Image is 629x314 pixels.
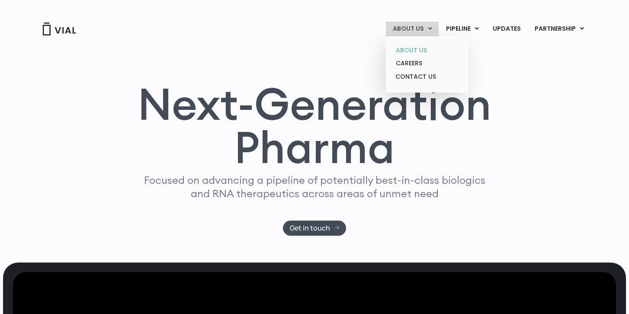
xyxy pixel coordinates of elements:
[528,22,591,36] a: PARTNERSHIPMenu Toggle
[386,22,439,36] a: ABOUT USMenu Toggle
[290,225,330,231] span: Get in touch
[140,173,489,200] p: Focused on advancing a pipeline of potentially best-in-class biologics and RNA therapeutics acros...
[127,82,502,170] h1: Next-Generation Pharma
[389,70,465,84] a: CONTACT US
[389,57,465,70] a: CAREERS
[439,22,485,36] a: PIPELINEMenu Toggle
[486,22,527,36] a: UPDATES
[389,44,465,57] a: ABOUT US
[283,221,347,236] a: Get in touch
[42,22,77,35] img: Vial Logo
